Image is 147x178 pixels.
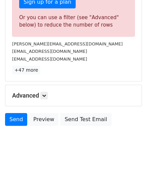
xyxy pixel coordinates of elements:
a: Send [5,113,27,126]
h5: Advanced [12,92,135,99]
small: [EMAIL_ADDRESS][DOMAIN_NAME] [12,57,87,62]
div: Or you can use a filter (see "Advanced" below) to reduce the number of rows [19,14,128,29]
iframe: Chat Widget [113,146,147,178]
a: +47 more [12,66,40,74]
a: Send Test Email [60,113,111,126]
small: [EMAIL_ADDRESS][DOMAIN_NAME] [12,49,87,54]
small: [PERSON_NAME][EMAIL_ADDRESS][DOMAIN_NAME] [12,41,123,46]
a: Preview [29,113,59,126]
